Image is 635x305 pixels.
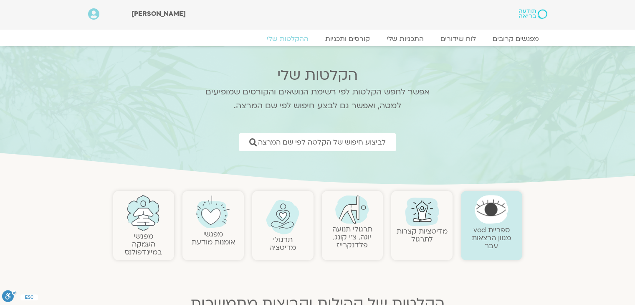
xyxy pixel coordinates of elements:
[432,35,484,43] a: לוח שידורים
[258,138,386,146] span: לביצוע חיפוש של הקלטה לפי שם המרצה
[472,225,511,251] a: ספריית vodמגוון הרצאות עבר
[195,67,441,84] h2: הקלטות שלי
[378,35,432,43] a: התכניות שלי
[397,226,448,244] a: מדיטציות קצרות לתרגול
[258,35,317,43] a: ההקלטות שלי
[484,35,547,43] a: מפגשים קרובים
[192,229,235,247] a: מפגשיאומנות מודעת
[88,35,547,43] nav: Menu
[317,35,378,43] a: קורסים ותכניות
[125,231,162,257] a: מפגשיהעמקה במיינדפולנס
[132,9,186,18] span: [PERSON_NAME]
[332,224,372,250] a: תרגולי תנועהיוגה, צ׳י קונג, פלדנקרייז
[239,133,396,151] a: לביצוע חיפוש של הקלטה לפי שם המרצה
[269,235,296,252] a: תרגולימדיטציה
[195,85,441,113] p: אפשר לחפש הקלטות לפי רשימת הנושאים והקורסים שמופיעים למטה, ואפשר גם לבצע חיפוש לפי שם המרצה.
